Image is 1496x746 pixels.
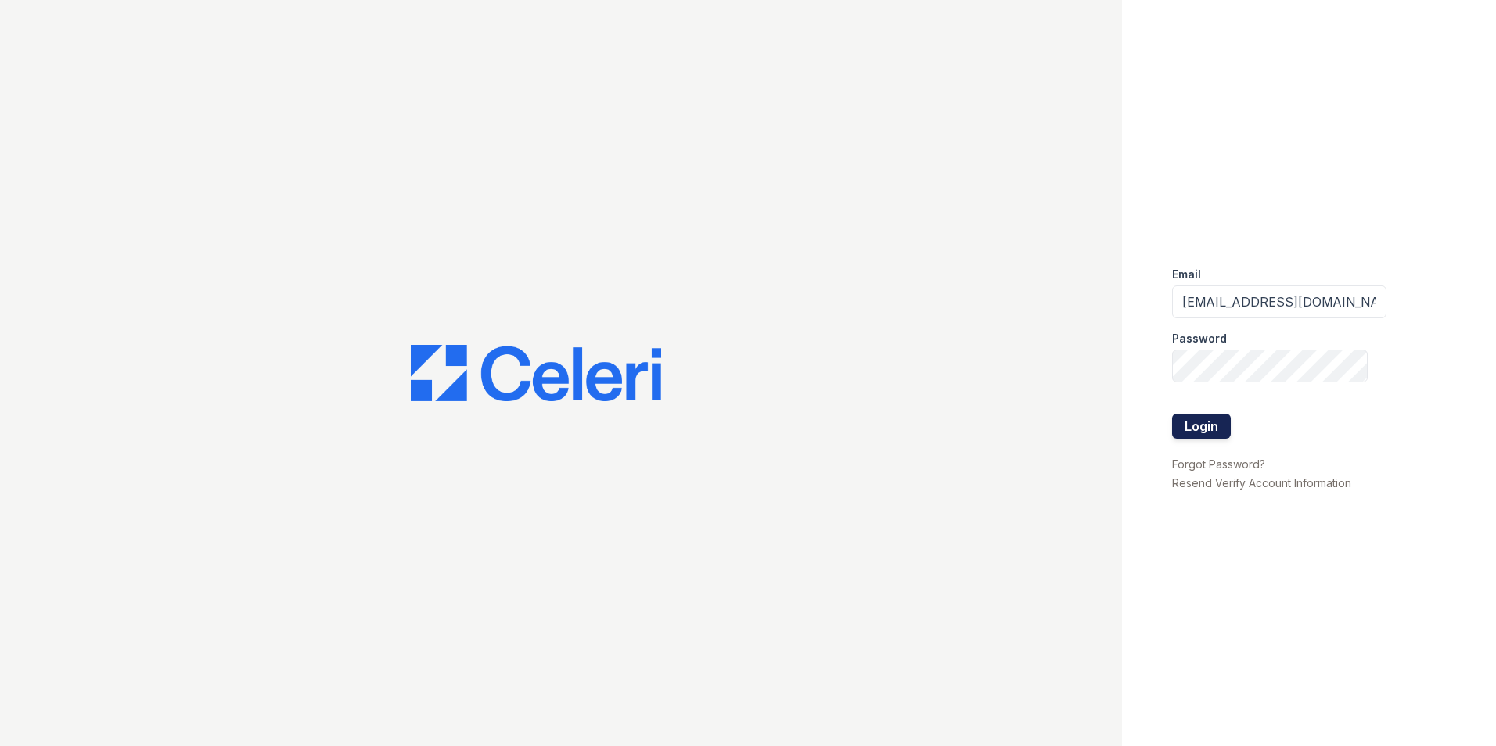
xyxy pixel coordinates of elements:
[1172,331,1227,346] label: Password
[1172,476,1351,490] a: Resend Verify Account Information
[1172,267,1201,282] label: Email
[1172,457,1265,471] a: Forgot Password?
[1172,414,1231,439] button: Login
[411,345,661,401] img: CE_Logo_Blue-a8612792a0a2168367f1c8372b55b34899dd931a85d93a1a3d3e32e68fde9ad4.png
